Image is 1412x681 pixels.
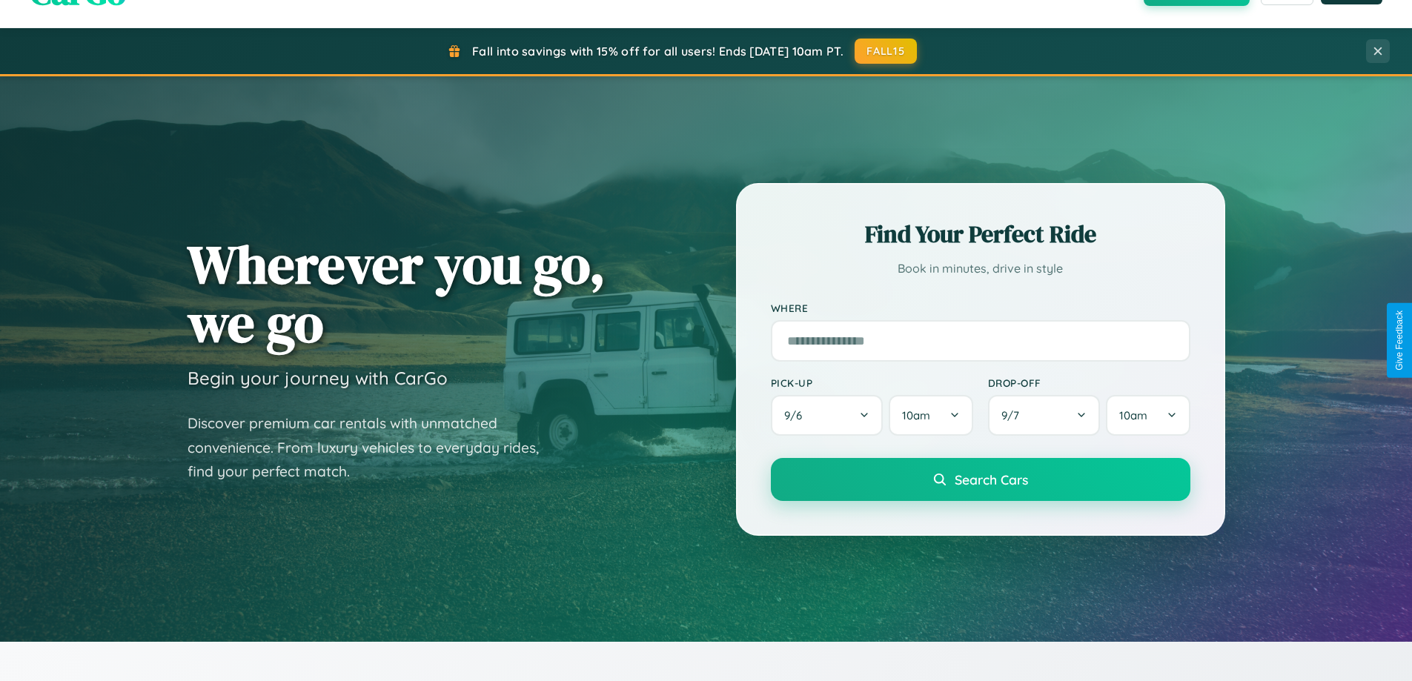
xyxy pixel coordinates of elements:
button: 9/7 [988,395,1101,436]
span: 9 / 7 [1001,408,1027,422]
div: Give Feedback [1394,310,1405,371]
label: Where [771,302,1190,314]
label: Drop-off [988,376,1190,389]
span: Fall into savings with 15% off for all users! Ends [DATE] 10am PT. [472,44,843,59]
h3: Begin your journey with CarGo [188,367,448,389]
p: Discover premium car rentals with unmatched convenience. From luxury vehicles to everyday rides, ... [188,411,558,484]
button: FALL15 [855,39,917,64]
button: 9/6 [771,395,884,436]
span: 10am [1119,408,1147,422]
h1: Wherever you go, we go [188,235,606,352]
p: Book in minutes, drive in style [771,258,1190,279]
label: Pick-up [771,376,973,389]
span: Search Cars [955,471,1028,488]
button: 10am [889,395,972,436]
h2: Find Your Perfect Ride [771,218,1190,250]
button: Search Cars [771,458,1190,501]
span: 10am [902,408,930,422]
span: 9 / 6 [784,408,809,422]
button: 10am [1106,395,1190,436]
